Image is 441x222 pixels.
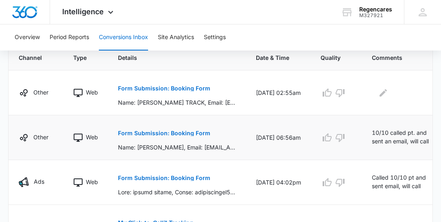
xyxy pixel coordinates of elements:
[33,133,48,141] p: Other
[372,173,436,191] p: Called 10/10 pt and sent email, will call again.
[86,88,98,97] p: Web
[118,98,236,107] p: Name: [PERSON_NAME] TRACK, Email: [EMAIL_ADDRESS][DOMAIN_NAME], Phone: [PHONE_NUMBER], Are you in...
[19,53,42,62] span: Channel
[73,53,87,62] span: Type
[118,86,210,91] p: Form Submission: Booking Form
[372,53,438,62] span: Comments
[99,24,148,51] button: Conversions Inbox
[15,24,40,51] button: Overview
[34,177,44,186] p: Ads
[118,53,225,62] span: Details
[204,24,226,51] button: Settings
[118,143,236,152] p: Name: [PERSON_NAME], Email: [EMAIL_ADDRESS][DOMAIN_NAME], Phone: [PHONE_NUMBER], What time of day...
[118,168,210,188] button: Form Submission: Booking Form
[372,128,437,147] p: 10/10 called pt. and sent an email, will call again [DATE]
[158,24,194,51] button: Site Analytics
[377,86,390,99] button: Edit Comments
[118,175,210,181] p: Form Submission: Booking Form
[118,130,210,136] p: Form Submission: Booking Form
[256,53,289,62] span: Date & Time
[359,6,392,13] div: account name
[118,123,210,143] button: Form Submission: Booking Form
[246,70,311,115] td: [DATE] 02:55am
[50,24,89,51] button: Period Reports
[33,88,48,97] p: Other
[118,188,236,196] p: Lore: ipsumd sitame, Conse: adipiscingel58@seddo.eiu, Tempo: 565-684-4841, Inci utla et dol magna...
[246,115,311,160] td: [DATE] 06:56am
[118,79,210,98] button: Form Submission: Booking Form
[246,160,311,205] td: [DATE] 04:02pm
[86,133,98,141] p: Web
[86,178,98,186] p: Web
[321,53,341,62] span: Quality
[62,7,104,16] span: Intelligence
[359,13,392,18] div: account id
